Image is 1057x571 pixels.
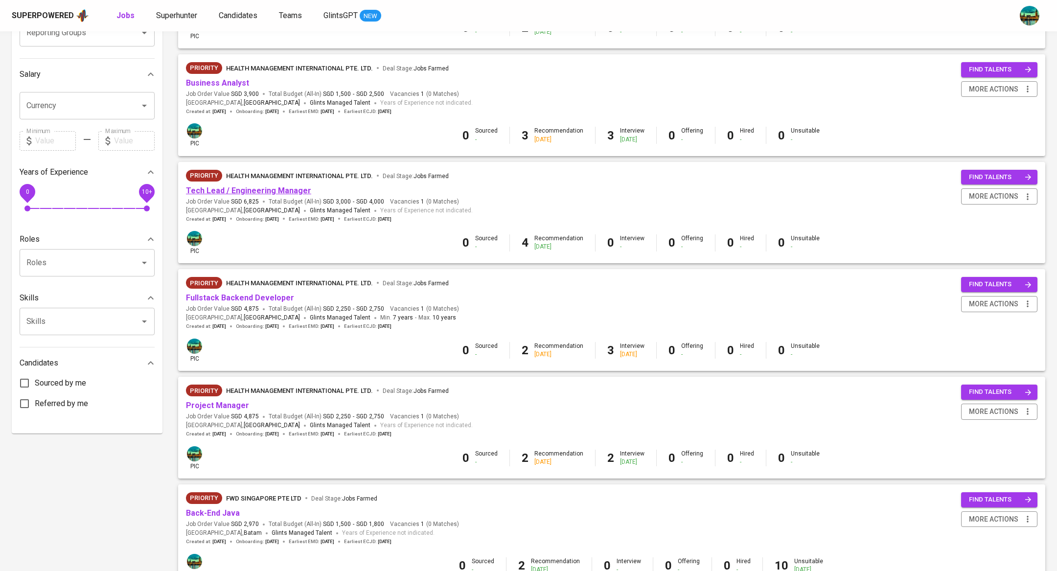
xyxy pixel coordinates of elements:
[226,172,373,180] span: HEALTH MANAGEMENT INTERNATIONAL PTE. LTD.
[620,234,644,251] div: Interview
[353,412,354,421] span: -
[961,277,1037,292] button: find talents
[323,520,351,528] span: SGD 1,500
[475,127,498,143] div: Sourced
[35,377,86,389] span: Sourced by me
[269,198,384,206] span: Total Budget (All-In)
[186,492,222,504] div: New Job received from Demand Team
[321,108,334,115] span: [DATE]
[681,342,703,359] div: Offering
[353,520,354,528] span: -
[740,350,754,359] div: -
[380,314,413,321] span: Min.
[791,28,820,36] div: -
[186,338,203,363] div: pic
[740,450,754,466] div: Hired
[390,90,459,98] span: Vacancies ( 0 Matches )
[380,206,473,216] span: Years of Experience not indicated.
[236,216,279,223] span: Onboarding :
[462,129,469,142] b: 0
[969,64,1032,75] span: find talents
[311,495,377,502] span: Deal Stage :
[534,458,583,466] div: [DATE]
[212,323,226,330] span: [DATE]
[1020,6,1039,25] img: a5d44b89-0c59-4c54-99d0-a63b29d42bd3.jpg
[681,28,703,36] div: -
[186,170,222,182] div: New Job received from Demand Team
[12,10,74,22] div: Superpowered
[378,538,391,545] span: [DATE]
[419,198,424,206] span: 1
[310,207,370,214] span: Glints Managed Talent
[186,313,300,323] span: [GEOGRAPHIC_DATA] ,
[265,108,279,115] span: [DATE]
[186,78,249,88] a: Business Analyst
[969,279,1032,290] span: find talents
[740,458,754,466] div: -
[620,136,644,144] div: [DATE]
[475,243,498,251] div: -
[778,236,785,250] b: 0
[727,129,734,142] b: 0
[534,127,583,143] div: Recommendation
[393,314,413,321] span: 7 years
[212,216,226,223] span: [DATE]
[353,90,354,98] span: -
[186,305,259,313] span: Job Order Value
[378,108,391,115] span: [DATE]
[219,10,259,22] a: Candidates
[186,98,300,108] span: [GEOGRAPHIC_DATA] ,
[186,90,259,98] span: Job Order Value
[289,323,334,330] span: Earliest EMD :
[534,243,583,251] div: [DATE]
[607,451,614,465] b: 2
[378,323,391,330] span: [DATE]
[20,69,41,80] p: Salary
[681,243,703,251] div: -
[289,216,334,223] span: Earliest EMD :
[475,28,498,36] div: -
[187,446,202,461] img: a5d44b89-0c59-4c54-99d0-a63b29d42bd3.jpg
[186,186,311,195] a: Tech Lead / Engineering Manager
[681,136,703,144] div: -
[415,313,416,323] span: -
[356,90,384,98] span: SGD 2,500
[522,21,528,35] b: 2
[272,529,332,536] span: Glints Managed Talent
[289,431,334,437] span: Earliest EMD :
[681,458,703,466] div: -
[969,513,1018,525] span: more actions
[414,173,449,180] span: Jobs Farmed
[342,528,435,538] span: Years of Experience not indicated.
[186,62,222,74] div: New Job received from Demand Team
[534,234,583,251] div: Recommendation
[475,342,498,359] div: Sourced
[534,350,583,359] div: [DATE]
[740,136,754,144] div: -
[475,350,498,359] div: -
[231,412,259,421] span: SGD 4,875
[462,451,469,465] b: 0
[244,206,300,216] span: [GEOGRAPHIC_DATA]
[969,190,1018,203] span: more actions
[390,520,459,528] span: Vacancies ( 0 Matches )
[212,431,226,437] span: [DATE]
[138,26,151,40] button: Open
[791,350,820,359] div: -
[378,216,391,223] span: [DATE]
[20,357,58,369] p: Candidates
[289,108,334,115] span: Earliest EMD :
[187,123,202,138] img: a5d44b89-0c59-4c54-99d0-a63b29d42bd3.jpg
[269,520,384,528] span: Total Budget (All-In)
[269,412,384,421] span: Total Budget (All-In)
[668,21,675,35] b: 0
[727,343,734,357] b: 0
[791,127,820,143] div: Unsuitable
[418,314,456,321] span: Max.
[961,385,1037,400] button: find talents
[226,387,373,394] span: HEALTH MANAGEMENT INTERNATIONAL PTE. LTD.
[344,431,391,437] span: Earliest ECJD :
[534,28,583,36] div: [DATE]
[681,450,703,466] div: Offering
[156,11,197,20] span: Superhunter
